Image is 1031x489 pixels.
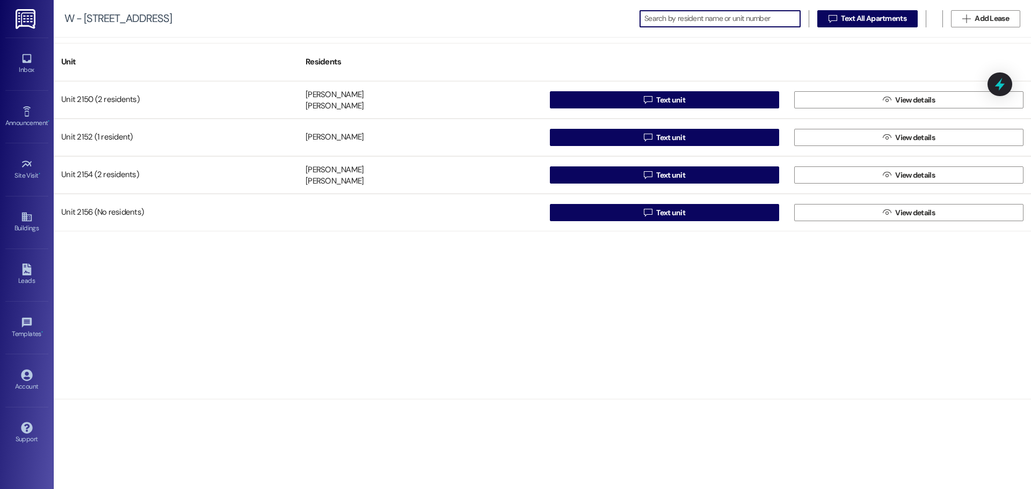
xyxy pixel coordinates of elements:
i:  [883,133,891,142]
span: View details [895,207,935,218]
span: View details [895,94,935,106]
span: View details [895,132,935,143]
div: Unit [54,49,298,75]
i:  [883,171,891,179]
span: • [48,118,49,125]
span: • [39,170,40,178]
i:  [829,14,837,23]
span: Text unit [656,94,685,106]
span: View details [895,170,935,181]
div: Unit 2150 (2 residents) [54,89,298,111]
div: [PERSON_NAME] [306,132,364,143]
i:  [644,208,652,217]
span: Text All Apartments [841,13,906,24]
div: Unit 2156 (No residents) [54,202,298,223]
i:  [883,208,891,217]
input: Search by resident name or unit number [644,11,800,26]
i:  [883,96,891,104]
i:  [644,171,652,179]
div: W - [STREET_ADDRESS] [64,13,172,24]
a: Inbox [5,49,48,78]
div: [PERSON_NAME] [306,164,364,176]
span: Text unit [656,132,685,143]
span: Text unit [656,170,685,181]
div: [PERSON_NAME] [306,101,364,112]
button: View details [794,166,1023,184]
button: Text unit [550,91,779,108]
div: [PERSON_NAME] [306,89,364,100]
img: ResiDesk Logo [16,9,38,29]
span: Add Lease [975,13,1009,24]
a: Site Visit • [5,155,48,184]
button: Text unit [550,204,779,221]
a: Leads [5,260,48,289]
button: Text unit [550,166,779,184]
button: Text unit [550,129,779,146]
a: Buildings [5,208,48,237]
button: View details [794,129,1023,146]
a: Templates • [5,313,48,342]
a: Support [5,419,48,448]
i:  [644,133,652,142]
button: Text All Apartments [817,10,918,27]
div: Unit 2152 (1 resident) [54,127,298,148]
a: Account [5,366,48,395]
button: Add Lease [951,10,1020,27]
i:  [644,96,652,104]
span: • [41,329,43,336]
div: Residents [298,49,542,75]
div: [PERSON_NAME] [306,176,364,187]
span: Text unit [656,207,685,218]
div: Unit 2154 (2 residents) [54,164,298,186]
button: View details [794,91,1023,108]
i:  [962,14,970,23]
button: View details [794,204,1023,221]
